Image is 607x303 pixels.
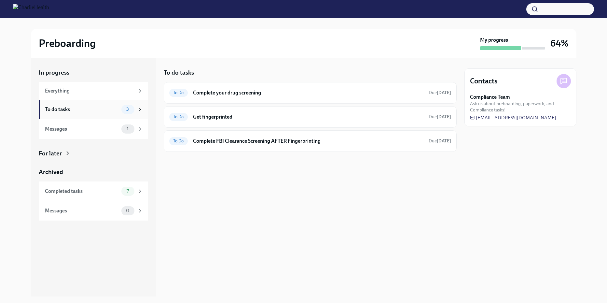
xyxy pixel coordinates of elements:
a: Messages0 [39,201,148,221]
span: To Do [169,114,188,119]
span: To Do [169,90,188,95]
h2: Preboarding [39,37,96,50]
strong: My progress [480,36,508,44]
a: Completed tasks7 [39,181,148,201]
div: For later [39,149,62,158]
a: To DoGet fingerprintedDue[DATE] [169,112,451,122]
span: 0 [122,208,133,213]
strong: [DATE] [437,90,451,95]
span: August 22nd, 2025 08:00 [429,138,451,144]
h6: Complete FBI Clearance Screening AFTER Fingerprinting [193,137,423,145]
span: August 19th, 2025 08:00 [429,90,451,96]
img: CharlieHealth [13,4,49,14]
a: Everything [39,82,148,100]
span: To Do [169,138,188,143]
span: Due [429,90,451,95]
span: Due [429,114,451,120]
a: Messages1 [39,119,148,139]
div: Everything [45,87,134,94]
div: To do tasks [45,106,119,113]
span: 1 [123,126,132,131]
span: August 19th, 2025 08:00 [429,114,451,120]
a: For later [39,149,148,158]
strong: Compliance Team [470,94,510,101]
strong: [DATE] [437,138,451,144]
a: [EMAIL_ADDRESS][DOMAIN_NAME] [470,114,556,121]
span: 3 [122,107,133,112]
span: 7 [123,189,133,194]
h5: To do tasks [164,68,194,77]
h6: Complete your drug screening [193,89,423,96]
h6: Get fingerprinted [193,113,423,121]
a: To DoComplete FBI Clearance Screening AFTER FingerprintingDue[DATE] [169,136,451,146]
span: Ask us about preboarding, paperwork, and Compliance tasks! [470,101,571,113]
span: Due [429,138,451,144]
div: Completed tasks [45,188,119,195]
div: Messages [45,125,119,133]
a: To do tasks3 [39,100,148,119]
h3: 64% [550,37,569,49]
a: To DoComplete your drug screeningDue[DATE] [169,88,451,98]
div: Messages [45,207,119,214]
h4: Contacts [470,76,498,86]
a: Archived [39,168,148,176]
a: In progress [39,68,148,77]
strong: [DATE] [437,114,451,120]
